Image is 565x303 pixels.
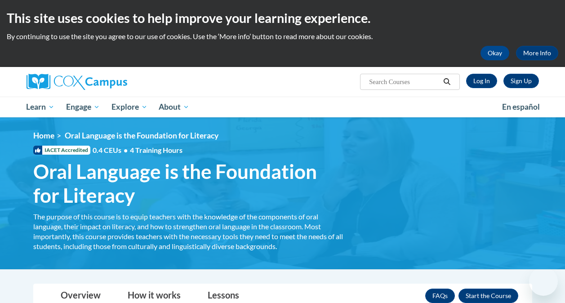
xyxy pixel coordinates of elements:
[425,289,455,303] a: FAQs
[516,46,558,60] a: More Info
[33,131,54,140] a: Home
[27,74,127,90] img: Cox Campus
[7,31,558,41] p: By continuing to use the site you agree to our use of cookies. Use the ‘More info’ button to read...
[130,146,182,154] span: 4 Training Hours
[368,76,440,87] input: Search Courses
[21,97,61,117] a: Learn
[480,46,509,60] button: Okay
[496,98,546,116] a: En español
[529,267,558,296] iframe: Button to launch messaging window
[66,102,100,112] span: Engage
[33,212,343,251] div: The purpose of this course is to equip teachers with the knowledge of the components of oral lang...
[124,146,128,154] span: •
[466,74,497,88] a: Log In
[27,74,188,90] a: Cox Campus
[7,9,558,27] h2: This site uses cookies to help improve your learning experience.
[93,145,182,155] span: 0.4 CEUs
[502,102,540,111] span: En español
[60,97,106,117] a: Engage
[65,131,218,140] span: Oral Language is the Foundation for Literacy
[111,102,147,112] span: Explore
[26,102,54,112] span: Learn
[153,97,195,117] a: About
[440,76,454,87] button: Search
[33,146,90,155] span: IACET Accredited
[20,97,546,117] div: Main menu
[33,160,343,207] span: Oral Language is the Foundation for Literacy
[106,97,153,117] a: Explore
[159,102,189,112] span: About
[503,74,539,88] a: Register
[458,289,518,303] button: Enroll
